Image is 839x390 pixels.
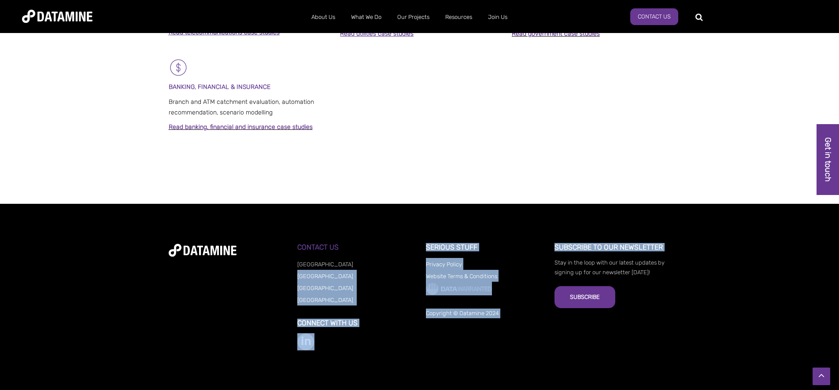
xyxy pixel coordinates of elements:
a: Read banking, financial and insurance case studies [169,123,313,131]
span: BANKING, FINANCIAL & INSURANCE [169,83,270,91]
a: Contact Us [630,8,678,25]
a: [GEOGRAPHIC_DATA] [297,261,353,268]
a: What We Do [343,6,389,29]
img: Data Warranted Logo [426,282,492,295]
a: Website Terms & Conditions [426,273,497,280]
a: [GEOGRAPHIC_DATA] [297,297,353,303]
a: About Us [303,6,343,29]
a: Get in touch [817,124,839,195]
a: Read government case studies [512,30,600,37]
a: [GEOGRAPHIC_DATA] [297,285,353,291]
span: Branch and ATM catchment evaluation, automation recommendation, scenario modelling [169,98,314,116]
button: Subscribe [554,286,615,308]
a: Join Us [480,6,515,29]
h3: Serious Stuff [426,243,542,251]
a: Resources [437,6,480,29]
img: Banking & Financial [169,58,188,77]
a: Read utilities case studies [340,30,414,37]
img: linkedin-color [297,333,314,350]
a: Privacy Policy [426,261,462,268]
h3: Subscribe to our Newsletter [554,243,670,251]
img: datamine-logo-white [169,244,237,257]
h3: Connect with us [297,319,413,327]
a: [GEOGRAPHIC_DATA] [297,273,353,280]
a: Our Projects [389,6,437,29]
img: Datamine [22,10,92,23]
p: Copyright © Datamine 2024 [426,309,542,318]
a: Read telecommunications case studies [169,29,280,36]
h3: Contact Us [297,243,413,251]
p: Stay in the loop with our latest updates by signing up for our newsletter [DATE]! [554,258,670,277]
